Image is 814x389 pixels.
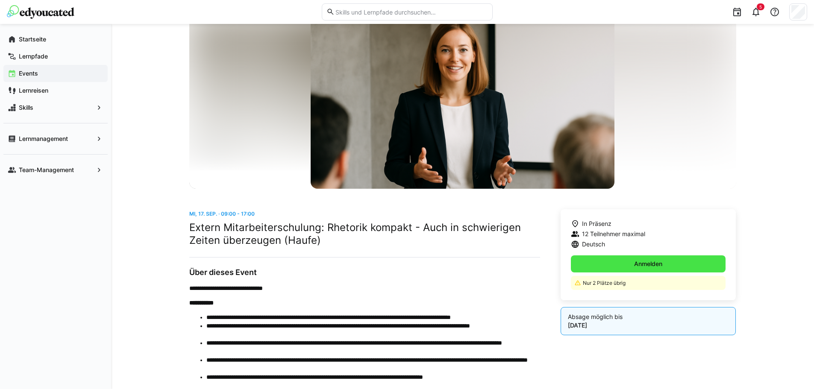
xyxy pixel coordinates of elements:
[571,255,726,272] button: Anmelden
[759,4,762,9] span: 5
[335,8,488,16] input: Skills und Lernpfade durchsuchen…
[568,313,729,321] p: Absage möglich bis
[582,240,605,249] span: Deutsch
[568,321,729,330] p: [DATE]
[189,268,540,277] h3: Über dieses Event
[633,260,664,268] span: Anmelden
[582,219,611,228] span: In Präsenz
[583,279,721,287] p: Nur 2 Plätze übrig
[189,211,255,217] span: Mi, 17. Sep. · 09:00 - 17:00
[189,221,540,247] h2: Extern Mitarbeiterschulung: Rhetorik kompakt - Auch in schwierigen Zeiten überzeugen (Haufe)
[582,230,645,238] span: 12 Teilnehmer maximal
